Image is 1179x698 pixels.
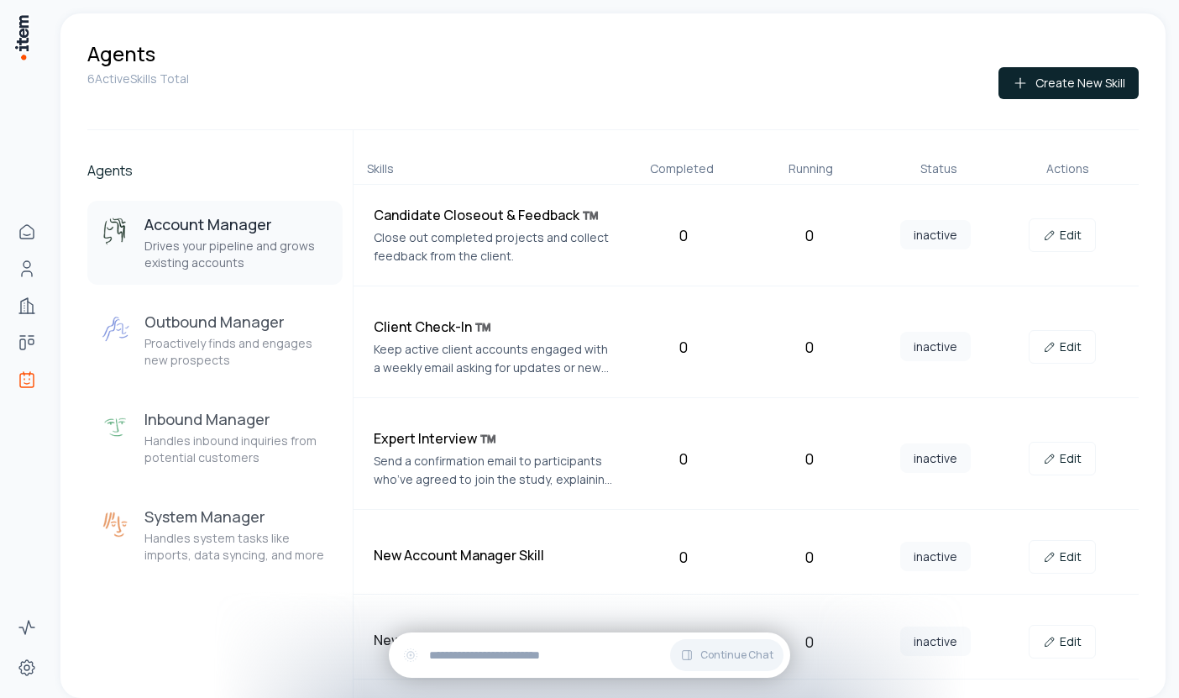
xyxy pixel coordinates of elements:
h4: New Account Manager Skill [374,630,613,650]
span: Continue Chat [700,648,773,662]
img: Inbound Manager [101,412,131,443]
button: Outbound ManagerOutbound ManagerProactively finds and engages new prospects [87,298,343,382]
a: Companies [10,289,44,323]
div: Status [882,160,997,177]
div: Running [752,160,867,177]
div: 0 [753,545,867,569]
p: Keep active client accounts engaged with a weekly email asking for updates or new needs. [374,340,613,377]
span: inactive [900,220,971,249]
h3: Account Manager [144,214,329,234]
button: Continue Chat [670,639,783,671]
div: Actions [1010,160,1125,177]
a: Home [10,215,44,249]
div: 0 [626,630,740,653]
h3: Outbound Manager [144,312,329,332]
span: inactive [900,332,971,361]
h4: Candidate Closeout & Feedback ™️ [374,205,613,225]
div: 0 [626,335,740,359]
div: 0 [753,335,867,359]
span: inactive [900,627,971,656]
a: Agents [10,363,44,396]
a: Edit [1029,218,1096,252]
a: Activity [10,611,44,644]
button: Inbound ManagerInbound ManagerHandles inbound inquiries from potential customers [87,396,343,480]
div: 0 [626,223,740,247]
button: Account ManagerAccount ManagerDrives your pipeline and grows existing accounts [87,201,343,285]
a: Deals [10,326,44,359]
p: Close out completed projects and collect feedback from the client. [374,228,613,265]
p: Send a confirmation email to participants who’ve agreed to join the study, explaining next steps ... [374,452,613,489]
a: People [10,252,44,286]
img: Account Manager [101,218,131,248]
div: Completed [624,160,739,177]
h1: Agents [87,40,155,67]
span: inactive [900,542,971,571]
h4: New Account Manager Skill [374,545,613,565]
p: Drives your pipeline and grows existing accounts [144,238,329,271]
h3: Inbound Manager [144,409,329,429]
a: Edit [1029,625,1096,659]
img: System Manager [101,510,131,540]
div: Continue Chat [389,632,790,678]
a: Settings [10,651,44,685]
div: 0 [753,630,867,653]
p: 6 Active Skills Total [87,71,189,87]
button: Create New Skill [998,67,1139,99]
button: System ManagerSystem ManagerHandles system tasks like imports, data syncing, and more [87,493,343,577]
div: 0 [753,223,867,247]
div: 0 [753,447,867,470]
span: inactive [900,443,971,473]
a: Edit [1029,540,1096,574]
h2: Agents [87,160,343,181]
a: Edit [1029,442,1096,475]
h3: System Manager [144,506,329,527]
h4: Client Check-In ™️ [374,317,613,337]
div: 0 [626,447,740,470]
a: Edit [1029,330,1096,364]
img: Outbound Manager [101,315,131,345]
div: Skills [367,160,610,177]
p: Proactively finds and engages new prospects [144,335,329,369]
img: Item Brain Logo [13,13,30,61]
div: 0 [626,545,740,569]
p: Handles inbound inquiries from potential customers [144,433,329,466]
h4: Expert Interview ™️ [374,428,613,449]
p: Handles system tasks like imports, data syncing, and more [144,530,329,564]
